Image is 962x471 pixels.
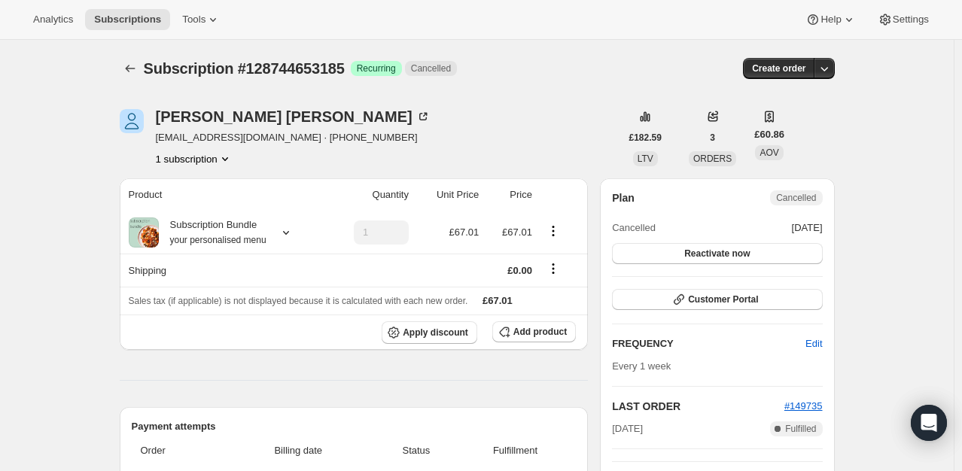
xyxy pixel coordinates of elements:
button: Customer Portal [612,289,822,310]
h2: FREQUENCY [612,336,805,351]
h2: LAST ORDER [612,399,784,414]
span: Subscriptions [94,14,161,26]
span: Add product [513,326,567,338]
span: [EMAIL_ADDRESS][DOMAIN_NAME] · [PHONE_NUMBER] [156,130,431,145]
a: #149735 [784,400,823,412]
button: 3 [701,127,724,148]
button: Subscriptions [85,9,170,30]
span: 3 [710,132,715,144]
div: Open Intercom Messenger [911,405,947,441]
span: Fulfilled [785,423,816,435]
span: Cancelled [776,192,816,204]
span: LTV [638,153,653,164]
span: Donna Millard [120,109,144,133]
span: £67.01 [502,226,532,238]
button: Add product [492,321,576,342]
button: Shipping actions [541,260,565,277]
span: Fulfillment [464,443,567,458]
h2: Payment attempts [132,419,577,434]
span: ORDERS [693,153,732,164]
button: Settings [869,9,938,30]
span: Status [378,443,455,458]
button: Help [796,9,865,30]
span: [DATE] [792,220,823,235]
button: Edit [796,332,831,356]
button: Reactivate now [612,243,822,264]
button: Apply discount [382,321,477,344]
button: Analytics [24,9,82,30]
span: Tools [182,14,205,26]
span: Subscription #128744653185 [144,60,345,77]
span: Edit [805,336,822,351]
span: £67.01 [449,226,479,238]
span: Customer Portal [688,293,758,305]
button: Product actions [156,151,233,166]
button: #149735 [784,399,823,414]
span: [DATE] [612,421,643,436]
span: Billing date [228,443,370,458]
span: Create order [752,62,805,74]
th: Unit Price [413,178,483,211]
th: Order [132,434,224,467]
th: Shipping [120,254,326,287]
span: AOV [760,147,778,158]
button: £182.59 [620,127,671,148]
button: Product actions [541,223,565,239]
div: [PERSON_NAME] [PERSON_NAME] [156,109,431,124]
span: Reactivate now [684,248,750,260]
div: Subscription Bundle [159,217,266,248]
span: Apply discount [403,327,468,339]
span: Every 1 week [612,360,671,372]
button: Subscriptions [120,58,141,79]
span: Help [820,14,841,26]
button: Tools [173,9,230,30]
span: Cancelled [411,62,451,74]
span: £182.59 [629,132,662,144]
span: Analytics [33,14,73,26]
span: Settings [893,14,929,26]
span: £67.01 [483,295,513,306]
h2: Plan [612,190,635,205]
span: Sales tax (if applicable) is not displayed because it is calculated with each new order. [129,296,468,306]
th: Product [120,178,326,211]
small: your personalised menu [170,235,266,245]
span: £60.86 [754,127,784,142]
span: Cancelled [612,220,656,235]
th: Quantity [326,178,413,211]
span: £0.00 [507,265,532,276]
img: product img [129,217,159,248]
span: Recurring [357,62,396,74]
button: Create order [743,58,814,79]
th: Price [483,178,537,211]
